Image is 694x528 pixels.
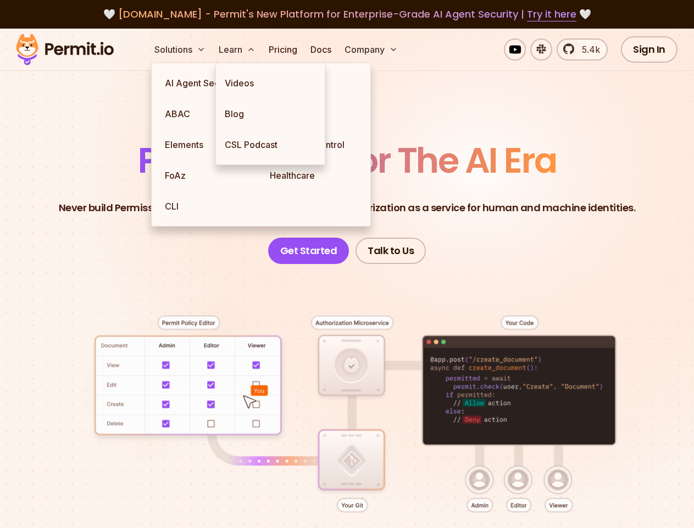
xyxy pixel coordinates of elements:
[340,38,402,61] button: Company
[621,36,678,63] a: Sign In
[527,7,576,21] a: Try it here
[156,98,261,129] a: ABAC
[216,129,325,160] a: CSL Podcast
[138,136,557,185] span: Permissions for The AI Era
[356,238,426,264] a: Talk to Us
[118,7,576,21] span: [DOMAIN_NAME] - Permit's New Platform for Enterprise-Grade AI Agent Security |
[156,160,261,191] a: FoAz
[557,38,608,61] a: 5.4k
[150,38,210,61] button: Solutions
[261,160,366,191] a: Healthcare
[575,43,600,56] span: 5.4k
[59,200,636,216] p: Never build Permissions again. Zero-latency fine-grained authorization as a service for human and...
[264,38,302,61] a: Pricing
[216,98,325,129] a: Blog
[214,38,260,61] button: Learn
[268,238,349,264] a: Get Started
[156,191,261,222] a: CLI
[11,31,119,68] img: Permit logo
[156,129,261,160] a: Elements
[26,7,668,22] div: 🤍 🤍
[306,38,336,61] a: Docs
[156,68,261,98] a: AI Agent Security
[216,68,325,98] a: Videos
